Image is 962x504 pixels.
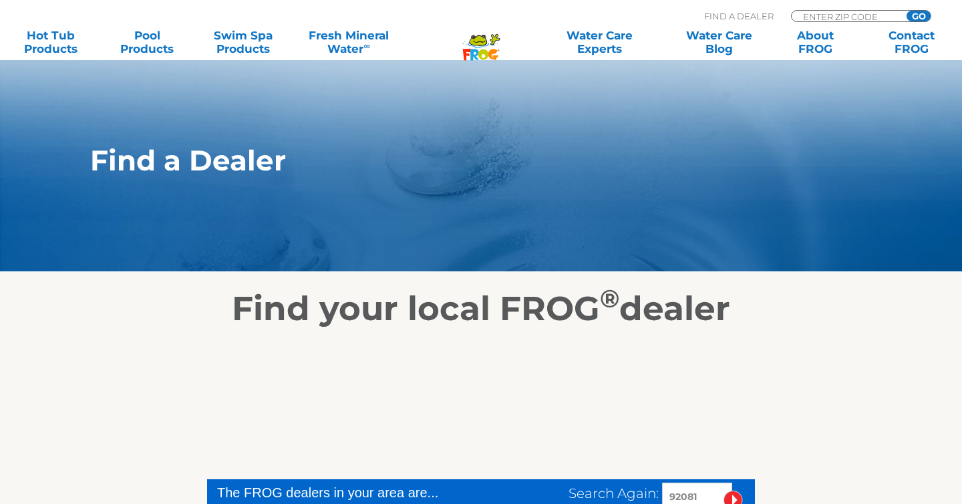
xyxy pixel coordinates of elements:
[681,29,756,55] a: Water CareBlog
[206,29,281,55] a: Swim SpaProducts
[70,289,892,329] h2: Find your local FROG dealer
[456,17,507,61] img: Frog Products Logo
[363,41,369,51] sup: ∞
[302,29,395,55] a: Fresh MineralWater∞
[874,29,949,55] a: ContactFROG
[778,29,852,55] a: AboutFROG
[704,10,774,22] p: Find A Dealer
[600,283,619,313] sup: ®
[569,485,659,501] span: Search Again:
[13,29,88,55] a: Hot TubProducts
[802,11,892,22] input: Zip Code Form
[538,29,660,55] a: Water CareExperts
[110,29,184,55] a: PoolProducts
[907,11,931,21] input: GO
[217,483,486,503] div: The FROG dealers in your area are...
[90,144,810,176] h1: Find a Dealer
